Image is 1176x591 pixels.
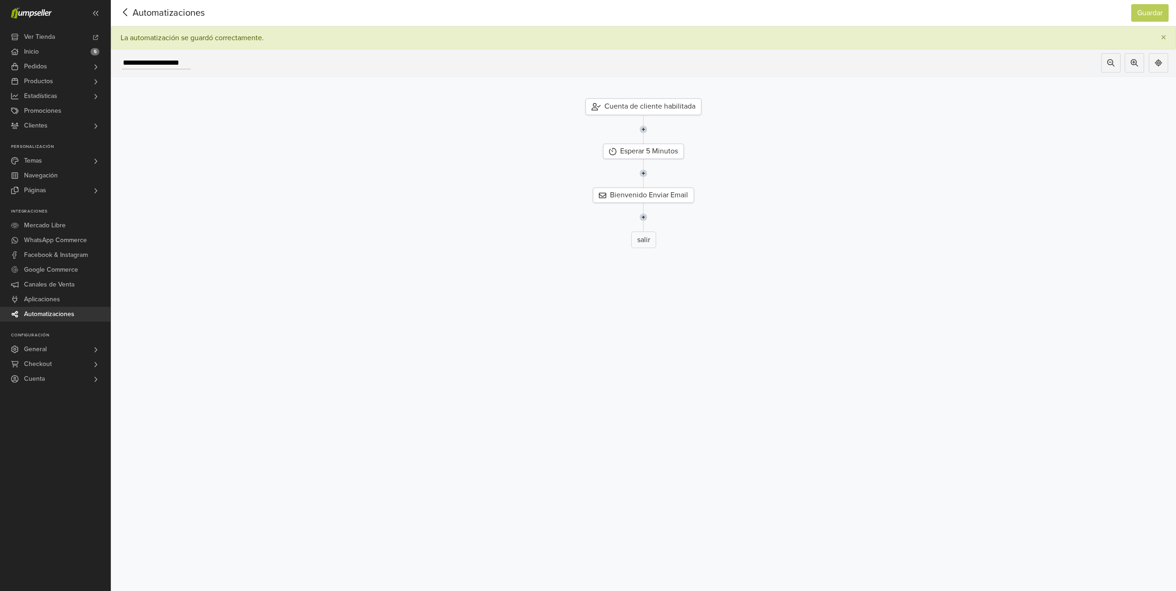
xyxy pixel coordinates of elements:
[24,153,42,168] span: Temas
[24,44,39,59] span: Inicio
[24,218,66,233] span: Mercado Libre
[24,118,48,133] span: Clientes
[640,115,647,144] img: line-7960e5f4d2b50ad2986e.svg
[1161,31,1166,44] span: ×
[121,33,264,43] div: La automatización se guardó correctamente.
[11,333,110,338] p: Configuración
[24,168,58,183] span: Navegación
[24,292,60,307] span: Aplicaciones
[24,30,55,44] span: Ver Tienda
[118,6,190,20] span: Automatizaciones
[24,372,45,386] span: Cuenta
[11,209,110,214] p: Integraciones
[24,357,52,372] span: Checkout
[91,48,99,55] span: 5
[24,233,87,248] span: WhatsApp Commerce
[24,262,78,277] span: Google Commerce
[11,144,110,150] p: Personalización
[24,104,61,118] span: Promociones
[603,144,684,159] div: Esperar 5 Minutos
[24,89,57,104] span: Estadísticas
[585,98,701,115] div: Cuenta de cliente habilitada
[24,342,47,357] span: General
[631,232,656,248] div: salir
[640,203,647,232] img: line-7960e5f4d2b50ad2986e.svg
[593,188,694,203] div: Bienvenido Enviar Email
[24,307,74,322] span: Automatizaciones
[24,248,88,262] span: Facebook & Instagram
[24,59,47,74] span: Pedidos
[24,74,53,89] span: Productos
[24,183,46,198] span: Páginas
[1131,4,1169,22] button: Guardar
[24,277,74,292] span: Canales de Venta
[640,159,647,188] img: line-7960e5f4d2b50ad2986e.svg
